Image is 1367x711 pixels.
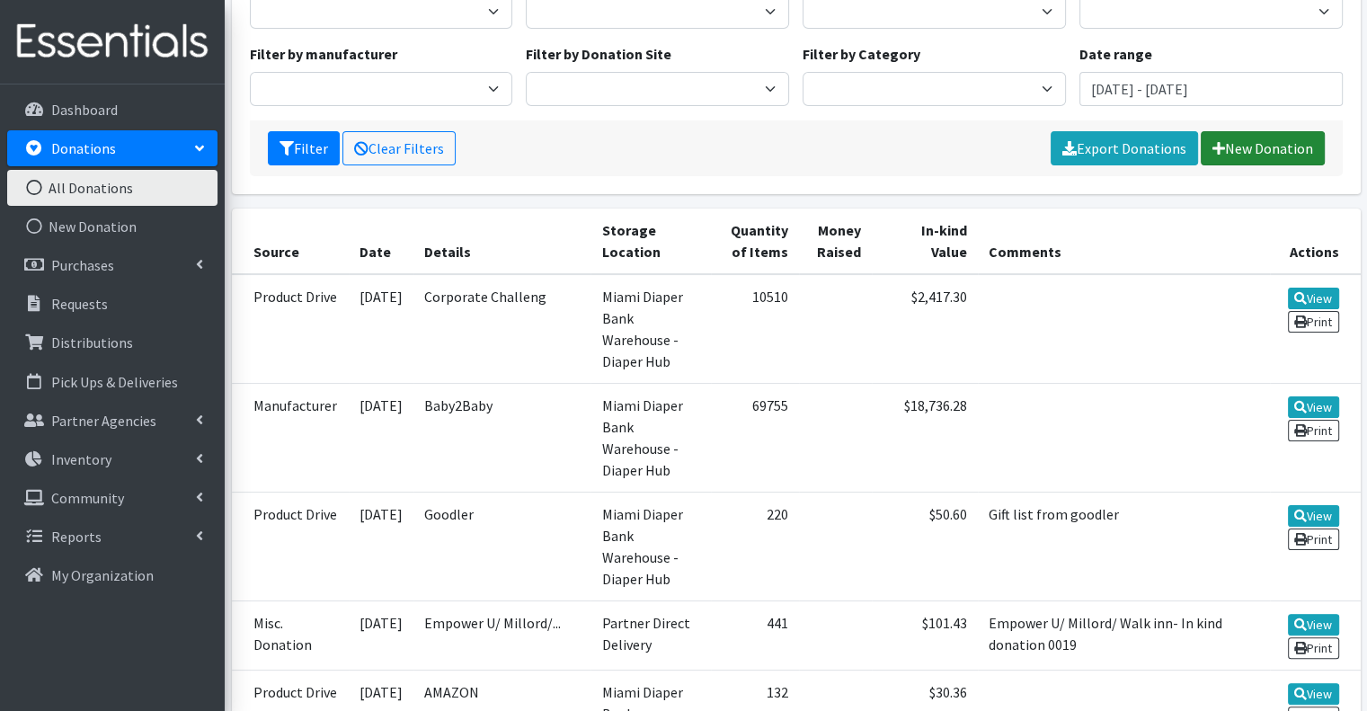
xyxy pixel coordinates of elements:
[711,383,799,492] td: 69755
[1288,288,1339,309] a: View
[7,170,217,206] a: All Donations
[349,600,413,670] td: [DATE]
[7,480,217,516] a: Community
[268,131,340,165] button: Filter
[711,274,799,384] td: 10510
[711,492,799,600] td: 220
[349,209,413,274] th: Date
[872,492,977,600] td: $50.60
[1051,131,1198,165] a: Export Donations
[1288,311,1339,333] a: Print
[1288,420,1339,441] a: Print
[872,209,977,274] th: In-kind Value
[1079,72,1343,106] input: January 1, 2011 - December 31, 2011
[978,492,1270,600] td: Gift list from goodler
[799,209,872,274] th: Money Raised
[1288,637,1339,659] a: Print
[51,566,154,584] p: My Organization
[7,92,217,128] a: Dashboard
[872,600,977,670] td: $101.43
[1201,131,1325,165] a: New Donation
[232,492,349,600] td: Product Drive
[7,403,217,439] a: Partner Agencies
[1288,683,1339,705] a: View
[349,492,413,600] td: [DATE]
[1288,529,1339,550] a: Print
[1288,505,1339,527] a: View
[978,209,1270,274] th: Comments
[7,247,217,283] a: Purchases
[590,209,711,274] th: Storage Location
[349,383,413,492] td: [DATE]
[711,209,799,274] th: Quantity of Items
[872,274,977,384] td: $2,417.30
[413,600,591,670] td: Empower U/ Millord/...
[7,441,217,477] a: Inventory
[711,600,799,670] td: 441
[7,324,217,360] a: Distributions
[413,383,591,492] td: Baby2Baby
[1288,396,1339,418] a: View
[590,600,711,670] td: Partner Direct Delivery
[51,333,133,351] p: Distributions
[1270,209,1361,274] th: Actions
[7,209,217,244] a: New Donation
[250,43,397,65] label: Filter by manufacturer
[978,600,1270,670] td: Empower U/ Millord/ Walk inn- In kind donation 0019
[590,492,711,600] td: Miami Diaper Bank Warehouse - Diaper Hub
[803,43,920,65] label: Filter by Category
[51,139,116,157] p: Donations
[232,274,349,384] td: Product Drive
[232,383,349,492] td: Manufacturer
[872,383,977,492] td: $18,736.28
[1288,614,1339,635] a: View
[51,528,102,546] p: Reports
[413,274,591,384] td: Corporate Challeng
[1079,43,1152,65] label: Date range
[51,450,111,468] p: Inventory
[7,130,217,166] a: Donations
[590,383,711,492] td: Miami Diaper Bank Warehouse - Diaper Hub
[342,131,456,165] a: Clear Filters
[51,256,114,274] p: Purchases
[51,489,124,507] p: Community
[51,373,178,391] p: Pick Ups & Deliveries
[232,600,349,670] td: Misc. Donation
[413,209,591,274] th: Details
[7,12,217,72] img: HumanEssentials
[7,519,217,555] a: Reports
[7,286,217,322] a: Requests
[7,364,217,400] a: Pick Ups & Deliveries
[590,274,711,384] td: Miami Diaper Bank Warehouse - Diaper Hub
[349,274,413,384] td: [DATE]
[51,412,156,430] p: Partner Agencies
[7,557,217,593] a: My Organization
[51,101,118,119] p: Dashboard
[413,492,591,600] td: Goodler
[232,209,349,274] th: Source
[526,43,671,65] label: Filter by Donation Site
[51,295,108,313] p: Requests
